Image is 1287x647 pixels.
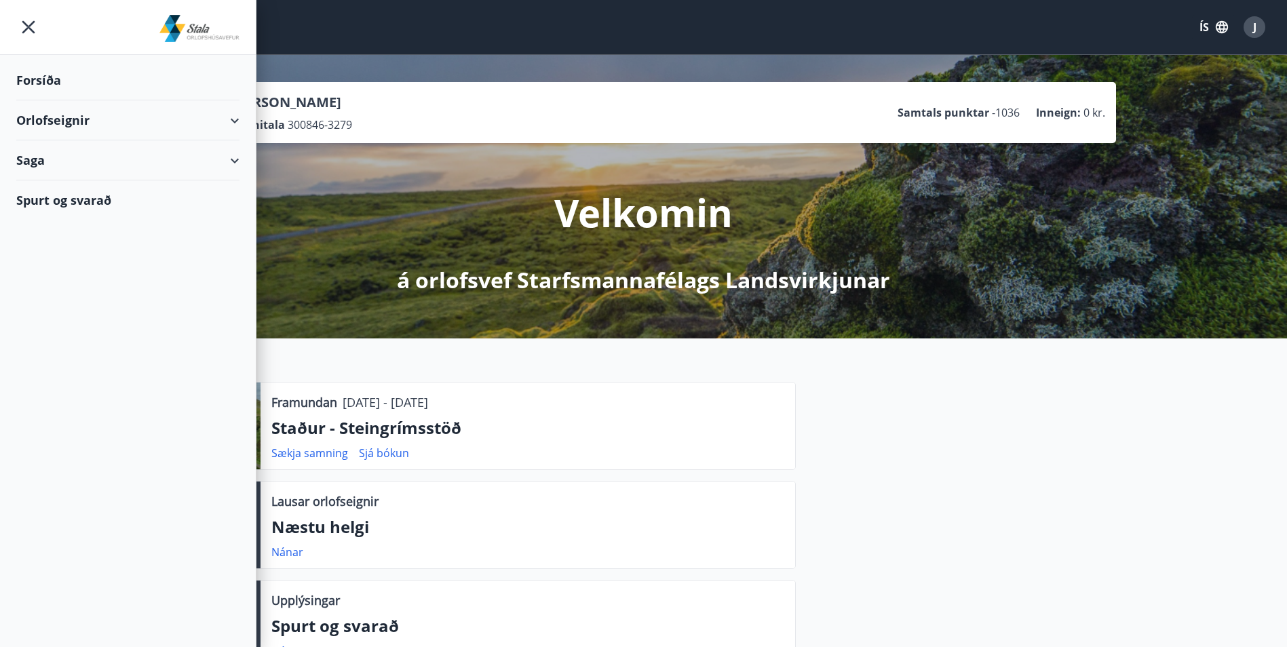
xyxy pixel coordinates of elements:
button: J [1238,11,1271,43]
p: Spurt og svarað [271,614,784,638]
button: menu [16,15,41,39]
p: Lausar orlofseignir [271,492,379,510]
p: Staður - Steingrímsstöð [271,416,784,439]
p: Inneign : [1036,105,1081,120]
div: Orlofseignir [16,100,239,140]
p: [PERSON_NAME] [231,93,352,112]
div: Saga [16,140,239,180]
p: Upplýsingar [271,591,340,609]
p: Samtals punktar [898,105,989,120]
a: Sækja samning [271,446,348,460]
div: Forsíða [16,60,239,100]
span: J [1253,20,1256,35]
img: union_logo [159,15,240,42]
p: Framundan [271,393,337,411]
button: ÍS [1192,15,1235,39]
span: 300846-3279 [288,117,352,132]
p: Næstu helgi [271,515,784,538]
span: 0 kr. [1083,105,1105,120]
p: á orlofsvef Starfsmannafélags Landsvirkjunar [397,265,890,295]
a: Nánar [271,545,303,560]
p: [DATE] - [DATE] [343,393,428,411]
div: Spurt og svarað [16,180,239,220]
span: -1036 [992,105,1020,120]
a: Sjá bókun [359,446,409,460]
p: Kennitala [231,117,285,132]
p: Velkomin [554,187,733,238]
